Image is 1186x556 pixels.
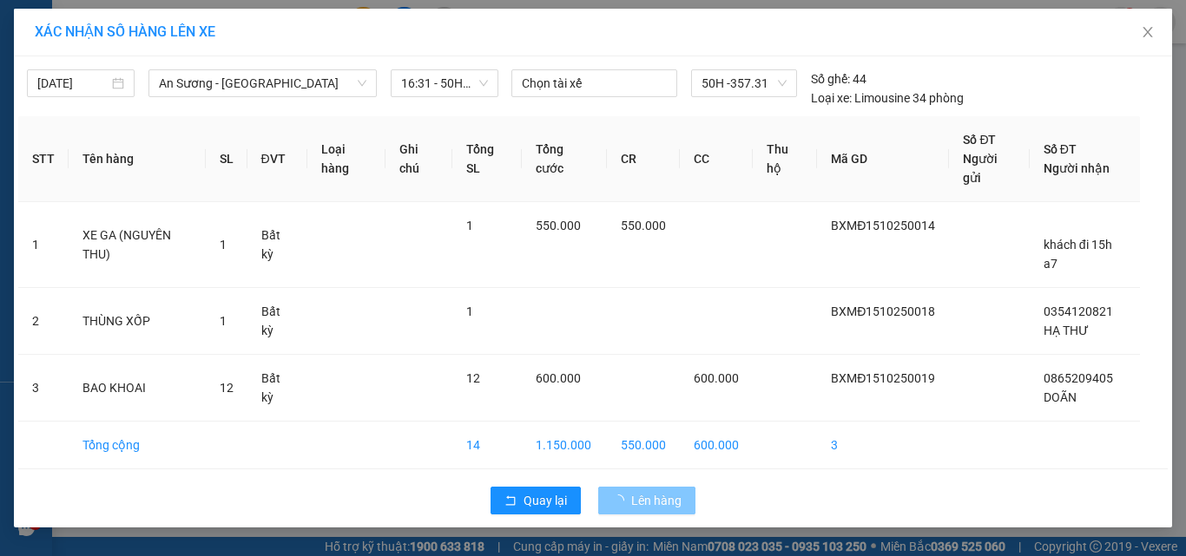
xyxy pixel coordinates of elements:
[69,288,206,355] td: THÙNG XỐP
[452,422,522,469] td: 14
[831,219,935,232] span: BXMĐ1510250014
[69,355,206,422] td: BAO KHOAI
[69,202,206,288] td: XE GA (NGUYÊN THU)
[598,487,695,514] button: Lên hàng
[220,381,234,395] span: 12
[1141,25,1155,39] span: close
[963,152,998,185] span: Người gửi
[831,371,935,385] span: BXMĐ1510250019
[811,88,852,108] span: Loại xe:
[680,116,753,202] th: CC
[385,116,451,202] th: Ghi chú
[680,422,753,469] td: 600.000
[69,422,206,469] td: Tổng cộng
[9,94,120,132] li: VP Bến xe Miền Đông
[247,202,307,288] td: Bất kỳ
[631,491,682,510] span: Lên hàng
[466,304,473,318] span: 1
[811,69,850,88] span: Số ghế:
[1044,324,1089,337] span: HẠ THƯ
[357,78,367,88] span: down
[1044,371,1113,385] span: 0865209405
[817,116,949,202] th: Mã GD
[18,355,69,422] td: 3
[536,371,581,385] span: 600.000
[18,288,69,355] td: 2
[1044,390,1077,404] span: DOÃN
[18,202,69,288] td: 1
[522,116,608,202] th: Tổng cước
[1044,304,1113,318] span: 0354120821
[307,116,385,202] th: Loại hàng
[247,355,307,422] td: Bất kỳ
[524,491,567,510] span: Quay lại
[702,70,787,96] span: 50H -357.31
[35,23,215,40] span: XÁC NHẬN SỐ HÀNG LÊN XE
[466,219,473,232] span: 1
[607,422,680,469] td: 550.000
[1044,161,1110,175] span: Người nhận
[401,70,488,96] span: 16:31 - 50H -357.31
[120,94,231,151] li: VP Bến xe [GEOGRAPHIC_DATA]
[811,69,866,88] div: 44
[536,219,581,232] span: 550.000
[607,116,680,202] th: CR
[9,9,252,74] li: Rạng Đông Buslines
[504,494,517,508] span: rollback
[247,116,307,202] th: ĐVT
[37,74,109,93] input: 15/10/2025
[1044,238,1112,271] span: khách đi 15h a7
[452,116,522,202] th: Tổng SL
[817,422,949,469] td: 3
[831,304,935,318] span: BXMĐ1510250018
[522,422,608,469] td: 1.150.000
[69,116,206,202] th: Tên hàng
[466,371,480,385] span: 12
[1044,142,1077,156] span: Số ĐT
[811,88,964,108] div: Limousine 34 phòng
[491,487,581,514] button: rollbackQuay lại
[247,288,307,355] td: Bất kỳ
[621,219,666,232] span: 550.000
[18,116,69,202] th: STT
[963,133,996,147] span: Số ĐT
[206,116,247,202] th: SL
[612,494,631,507] span: loading
[159,70,366,96] span: An Sương - Quảng Ngãi
[220,314,227,328] span: 1
[753,116,817,202] th: Thu hộ
[694,371,739,385] span: 600.000
[220,238,227,252] span: 1
[1123,9,1172,57] button: Close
